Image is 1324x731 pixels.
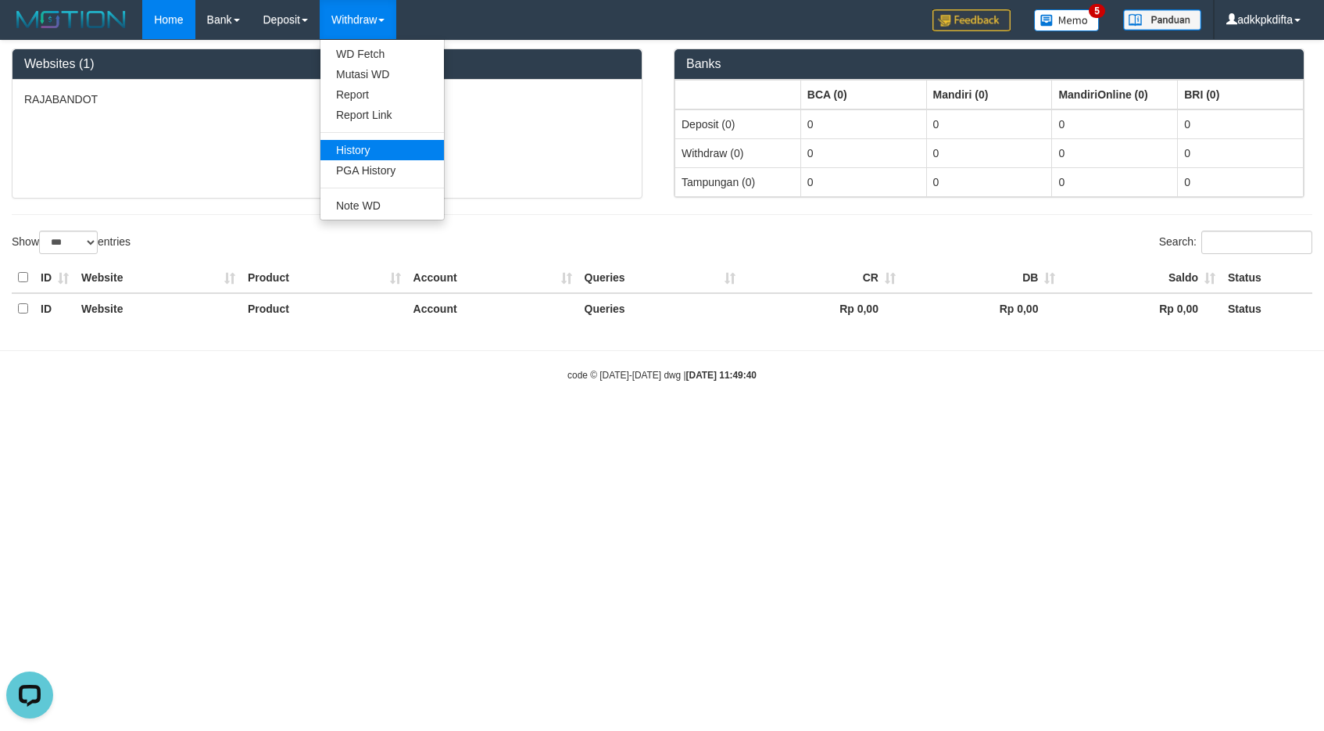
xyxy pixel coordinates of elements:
th: ID [34,263,75,293]
td: Tampungan (0) [675,167,801,196]
a: Note WD [320,195,444,216]
td: 0 [926,167,1052,196]
img: MOTION_logo.png [12,8,131,31]
td: 0 [926,138,1052,167]
td: 0 [1052,167,1178,196]
th: CR [742,263,902,293]
td: 0 [1178,138,1304,167]
th: Group: activate to sort column ascending [1178,80,1304,109]
th: Website [75,263,242,293]
td: 0 [1052,138,1178,167]
select: Showentries [39,231,98,254]
a: Mutasi WD [320,64,444,84]
th: Account [407,263,578,293]
th: Rp 0,00 [902,293,1062,324]
input: Search: [1201,231,1312,254]
td: Withdraw (0) [675,138,801,167]
td: 0 [800,138,926,167]
th: Group: activate to sort column ascending [926,80,1052,109]
td: 0 [926,109,1052,139]
h3: Banks [686,57,1292,71]
strong: [DATE] 11:49:40 [686,370,757,381]
small: code © [DATE]-[DATE] dwg | [567,370,757,381]
img: Button%20Memo.svg [1034,9,1100,31]
td: 0 [800,167,926,196]
th: Group: activate to sort column ascending [800,80,926,109]
img: panduan.png [1123,9,1201,30]
th: Group: activate to sort column ascending [675,80,801,109]
th: DB [902,263,1062,293]
th: Group: activate to sort column ascending [1052,80,1178,109]
a: PGA History [320,160,444,181]
th: Status [1222,293,1312,324]
button: Open LiveChat chat widget [6,6,53,53]
h3: Websites (1) [24,57,630,71]
th: Rp 0,00 [1061,293,1222,324]
a: WD Fetch [320,44,444,64]
th: ID [34,293,75,324]
th: Status [1222,263,1312,293]
td: 0 [1052,109,1178,139]
label: Search: [1159,231,1312,254]
td: 0 [1178,109,1304,139]
span: 5 [1089,4,1105,18]
td: 0 [1178,167,1304,196]
th: Product [242,293,407,324]
td: Deposit (0) [675,109,801,139]
td: 0 [800,109,926,139]
a: Report Link [320,105,444,125]
th: Website [75,293,242,324]
th: Queries [578,263,743,293]
th: Queries [578,293,743,324]
th: Saldo [1061,263,1222,293]
p: RAJABANDOT [24,91,630,107]
th: Account [407,293,578,324]
a: Report [320,84,444,105]
img: Feedback.jpg [932,9,1011,31]
th: Product [242,263,407,293]
th: Rp 0,00 [742,293,902,324]
label: Show entries [12,231,131,254]
a: History [320,140,444,160]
